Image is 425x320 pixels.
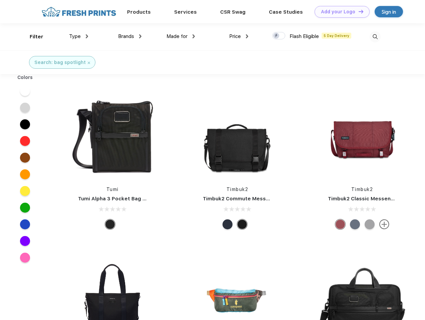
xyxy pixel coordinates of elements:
span: Type [69,33,81,39]
img: more.svg [379,219,389,229]
div: Search: bag spotlight [34,59,86,66]
div: Sign in [382,8,396,16]
a: Timbuk2 [227,187,249,192]
a: Timbuk2 Commute Messenger Bag [203,196,292,202]
img: desktop_search.svg [370,31,381,42]
div: Eco Black [237,219,247,229]
span: Made for [166,33,187,39]
img: func=resize&h=266 [193,91,282,179]
img: dropdown.png [246,34,248,38]
img: filter_cancel.svg [88,62,90,64]
a: Tumi [106,187,119,192]
span: Flash Eligible [290,33,319,39]
div: Eco Lightbeam [350,219,360,229]
span: Price [229,33,241,39]
img: dropdown.png [139,34,141,38]
div: Filter [30,33,43,41]
img: fo%20logo%202.webp [40,6,118,18]
span: 5 Day Delivery [322,33,351,39]
img: dropdown.png [86,34,88,38]
div: Eco Rind Pop [365,219,375,229]
span: Brands [118,33,134,39]
a: Products [127,9,151,15]
a: Sign in [375,6,403,17]
div: Add your Logo [321,9,355,15]
div: Eco Collegiate Red [335,219,345,229]
div: Colors [12,74,38,81]
img: DT [359,10,363,13]
img: func=resize&h=266 [68,91,157,179]
img: dropdown.png [192,34,195,38]
div: Black [105,219,115,229]
a: Tumi Alpha 3 Pocket Bag Small [78,196,156,202]
div: Eco Nautical [223,219,233,229]
img: func=resize&h=266 [318,91,407,179]
a: Timbuk2 Classic Messenger Bag [328,196,411,202]
a: Timbuk2 [351,187,373,192]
